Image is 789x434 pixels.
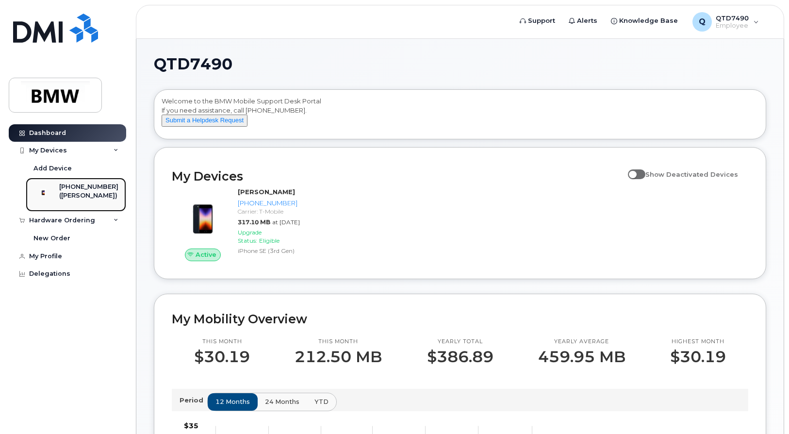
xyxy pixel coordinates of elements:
p: Yearly total [427,338,493,346]
input: Show Deactivated Devices [628,165,636,173]
p: 212.50 MB [295,348,382,366]
button: Submit a Helpdesk Request [162,115,247,127]
tspan: $35 [184,421,198,430]
div: iPhone SE (3rd Gen) [238,247,303,255]
p: $386.89 [427,348,493,366]
p: This month [295,338,382,346]
div: Welcome to the BMW Mobile Support Desk Portal If you need assistance, call [PHONE_NUMBER]. [162,97,758,135]
p: Yearly average [538,338,625,346]
p: $30.19 [194,348,250,366]
h2: My Mobility Overview [172,312,748,326]
span: Eligible [259,237,279,244]
p: Highest month [670,338,726,346]
p: 459.95 MB [538,348,625,366]
span: Show Deactivated Devices [645,170,738,178]
span: QTD7490 [154,57,232,71]
h2: My Devices [172,169,623,184]
img: image20231002-3703462-1angbar.jpeg [180,192,226,239]
span: Upgrade Status: [238,229,262,244]
span: YTD [314,397,329,406]
a: Active[PERSON_NAME][PHONE_NUMBER]Carrier: T-Mobile317.10 MBat [DATE]Upgrade Status:EligibleiPhone... [172,187,307,261]
strong: [PERSON_NAME] [238,188,295,196]
p: Period [180,396,207,405]
span: at [DATE] [272,218,300,226]
iframe: Messenger Launcher [747,392,782,427]
p: This month [194,338,250,346]
div: Carrier: T-Mobile [238,207,303,216]
div: [PHONE_NUMBER] [238,199,303,208]
span: 24 months [265,397,299,406]
span: Active [196,250,216,259]
p: $30.19 [670,348,726,366]
a: Submit a Helpdesk Request [162,116,247,124]
span: 317.10 MB [238,218,270,226]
